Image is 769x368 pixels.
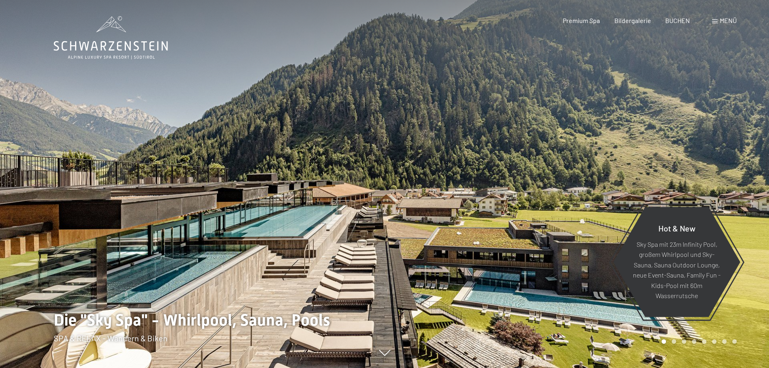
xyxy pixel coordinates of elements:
a: Hot & New Sky Spa mit 23m Infinity Pool, großem Whirlpool und Sky-Sauna, Sauna Outdoor Lounge, ne... [613,206,741,318]
div: Carousel Page 5 [702,339,706,344]
span: Menü [720,17,737,24]
div: Carousel Page 3 [682,339,686,344]
p: Sky Spa mit 23m Infinity Pool, großem Whirlpool und Sky-Sauna, Sauna Outdoor Lounge, neue Event-S... [633,239,721,301]
div: Carousel Page 4 [692,339,696,344]
div: Carousel Page 2 [672,339,676,344]
a: Premium Spa [563,17,600,24]
span: Hot & New [658,223,696,233]
div: Carousel Pagination [659,339,737,344]
div: Carousel Page 7 [722,339,727,344]
div: Carousel Page 1 (Current Slide) [662,339,666,344]
a: BUCHEN [665,17,690,24]
a: Bildergalerie [614,17,651,24]
div: Carousel Page 6 [712,339,717,344]
div: Carousel Page 8 [732,339,737,344]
